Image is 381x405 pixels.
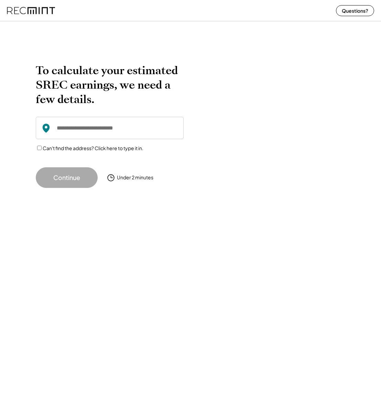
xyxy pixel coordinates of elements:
[36,63,184,106] h2: To calculate your estimated SREC earnings, we need a few details.
[336,5,374,16] button: Questions?
[7,1,55,20] img: recmint-logotype%403x%20%281%29.jpeg
[201,63,335,173] img: yH5BAEAAAAALAAAAAABAAEAAAIBRAA7
[117,174,153,181] div: Under 2 minutes
[36,167,98,188] button: Continue
[43,145,143,151] label: Can't find the address? Click here to type it in.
